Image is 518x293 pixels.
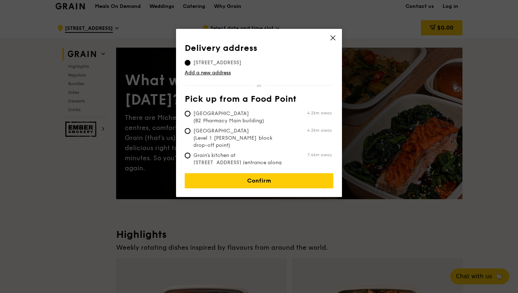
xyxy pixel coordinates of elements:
[185,43,333,56] th: Delivery address
[185,94,333,107] th: Pick up from a Food Point
[185,127,292,149] span: [GEOGRAPHIC_DATA] (Level 1 [PERSON_NAME] block drop-off point)
[307,127,332,133] span: 4.2km away
[307,152,332,158] span: 7.4km away
[185,110,292,124] span: [GEOGRAPHIC_DATA] (B2 Pharmacy Main building)
[185,59,250,66] span: [STREET_ADDRESS]
[185,111,190,117] input: [GEOGRAPHIC_DATA] (B2 Pharmacy Main building)4.2km away
[185,153,190,158] input: Grain's kitchen at [STREET_ADDRESS] (entrance along [PERSON_NAME][GEOGRAPHIC_DATA])7.4km away
[185,128,190,134] input: [GEOGRAPHIC_DATA] (Level 1 [PERSON_NAME] block drop-off point)4.2km away
[185,152,292,181] span: Grain's kitchen at [STREET_ADDRESS] (entrance along [PERSON_NAME][GEOGRAPHIC_DATA])
[185,69,333,76] a: Add a new address
[185,173,333,188] a: Confirm
[185,60,190,66] input: [STREET_ADDRESS]
[307,110,332,116] span: 4.2km away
